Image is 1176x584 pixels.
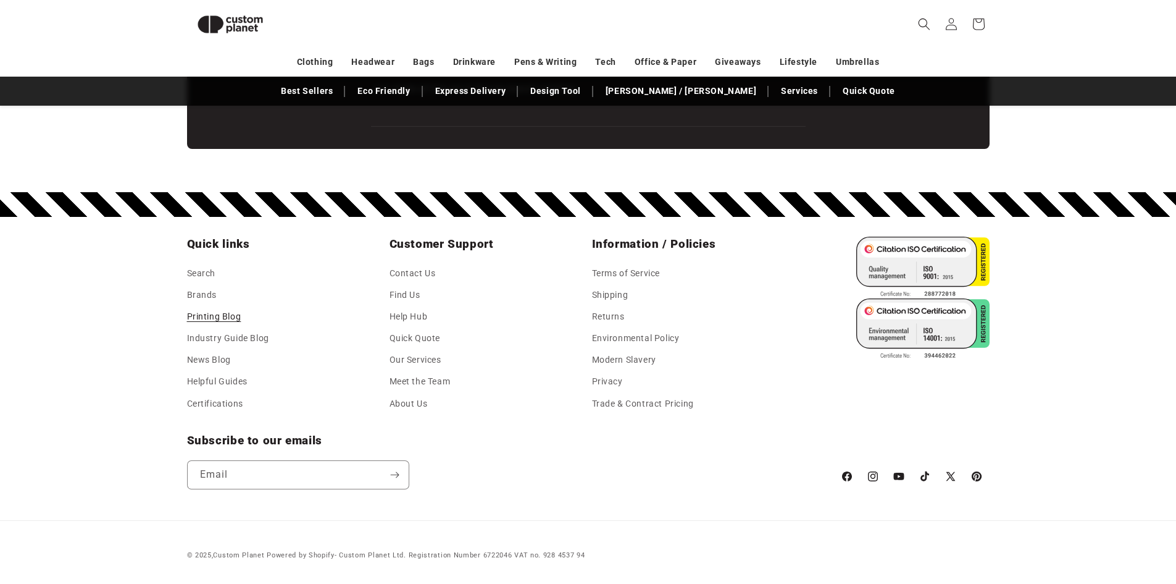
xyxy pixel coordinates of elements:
[187,433,828,448] h2: Subscribe to our emails
[390,328,441,349] a: Quick Quote
[429,80,512,102] a: Express Delivery
[836,80,901,102] a: Quick Quote
[382,460,409,489] button: Subscribe
[595,51,615,73] a: Tech
[599,80,762,102] a: [PERSON_NAME] / [PERSON_NAME]
[390,349,441,371] a: Our Services
[970,451,1176,584] iframe: Chat Widget
[371,108,806,126] iframe: Customer reviews powered by Trustpilot
[856,298,990,360] img: ISO 14001 Certified
[514,51,577,73] a: Pens & Writing
[187,5,273,44] img: Custom Planet
[592,284,628,306] a: Shipping
[297,51,333,73] a: Clothing
[187,349,231,371] a: News Blog
[911,11,938,38] summary: Search
[453,51,496,73] a: Drinkware
[187,306,241,328] a: Printing Blog
[187,393,243,415] a: Certifications
[635,51,696,73] a: Office & Paper
[267,551,335,559] a: Powered by Shopify
[187,266,216,284] a: Search
[592,371,623,392] a: Privacy
[187,371,248,392] a: Helpful Guides
[390,371,451,392] a: Meet the Team
[836,51,879,73] a: Umbrellas
[592,266,661,284] a: Terms of Service
[592,393,694,415] a: Trade & Contract Pricing
[267,551,585,559] small: - Custom Planet Ltd. Registration Number 6722046 VAT no. 928 4537 94
[390,266,436,284] a: Contact Us
[187,551,265,559] small: © 2025,
[187,284,217,306] a: Brands
[413,51,434,73] a: Bags
[351,51,394,73] a: Headwear
[592,237,787,252] h2: Information / Policies
[390,306,428,328] a: Help Hub
[592,349,656,371] a: Modern Slavery
[775,80,824,102] a: Services
[275,80,339,102] a: Best Sellers
[780,51,817,73] a: Lifestyle
[524,80,587,102] a: Design Tool
[390,237,585,252] h2: Customer Support
[351,80,416,102] a: Eco Friendly
[592,328,680,349] a: Environmental Policy
[390,393,428,415] a: About Us
[187,237,382,252] h2: Quick links
[856,237,990,298] img: ISO 9001 Certified
[187,328,269,349] a: Industry Guide Blog
[213,551,264,559] a: Custom Planet
[715,51,761,73] a: Giveaways
[390,284,420,306] a: Find Us
[592,306,625,328] a: Returns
